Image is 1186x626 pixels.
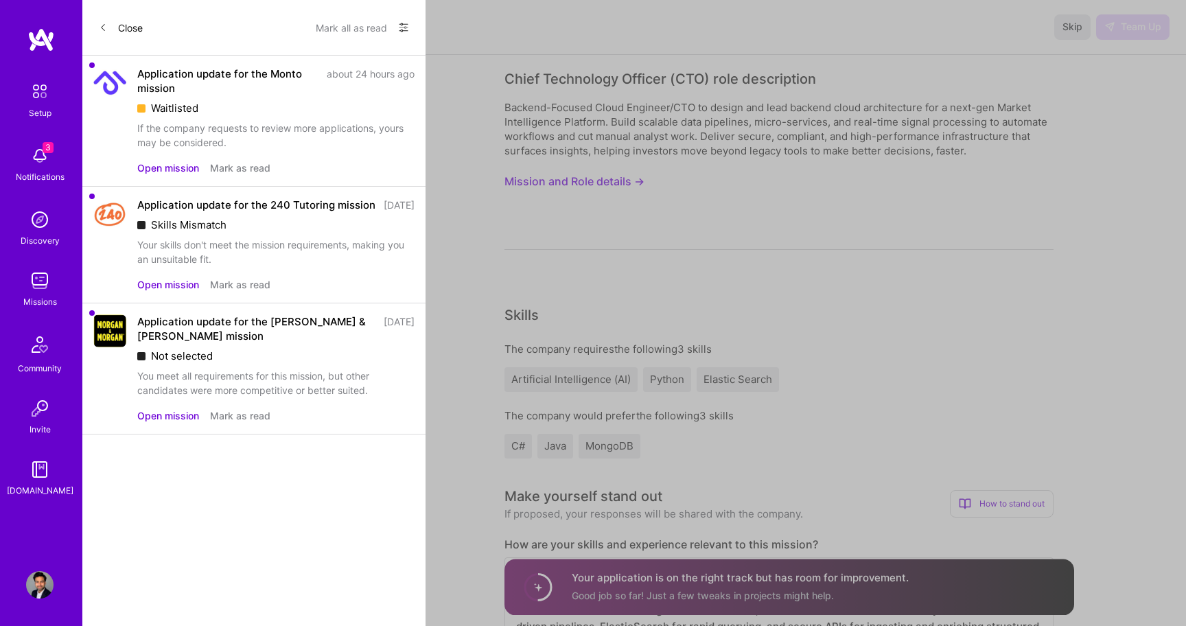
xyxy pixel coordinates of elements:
div: Application update for the [PERSON_NAME] & [PERSON_NAME] mission [137,314,375,343]
button: Open mission [137,408,199,423]
div: Community [18,361,62,375]
div: Waitlisted [137,101,415,115]
img: setup [25,77,54,106]
button: Mark all as read [316,16,387,38]
div: Not selected [137,349,415,363]
div: Application update for the 240 Tutoring mission [137,198,375,212]
img: Company Logo [93,67,126,100]
img: Community [23,328,56,361]
div: Missions [23,294,57,309]
img: teamwork [26,267,54,294]
div: Your skills don't meet the mission requirements, making you an unsuitable fit. [137,237,415,266]
button: Open mission [137,161,199,175]
img: Company Logo [93,314,126,347]
img: Company Logo [93,198,126,231]
img: Invite [26,395,54,422]
div: You meet all requirements for this mission, but other candidates were more competitive or better ... [137,369,415,397]
div: Discovery [21,233,60,248]
div: Setup [29,106,51,120]
div: [DATE] [384,198,415,212]
div: about 24 hours ago [327,67,415,95]
div: Invite [30,422,51,437]
button: Mark as read [210,277,270,292]
div: Application update for the Monto mission [137,67,318,95]
a: User Avatar [23,571,57,599]
img: guide book [26,456,54,483]
button: Mark as read [210,408,270,423]
div: Skills Mismatch [137,218,415,232]
img: User Avatar [26,571,54,599]
button: Open mission [137,277,199,292]
img: logo [27,27,55,52]
div: [DATE] [384,314,415,343]
button: Close [99,16,143,38]
div: [DOMAIN_NAME] [7,483,73,498]
button: Mark as read [210,161,270,175]
img: discovery [26,206,54,233]
div: If the company requests to review more applications, yours may be considered. [137,121,415,150]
